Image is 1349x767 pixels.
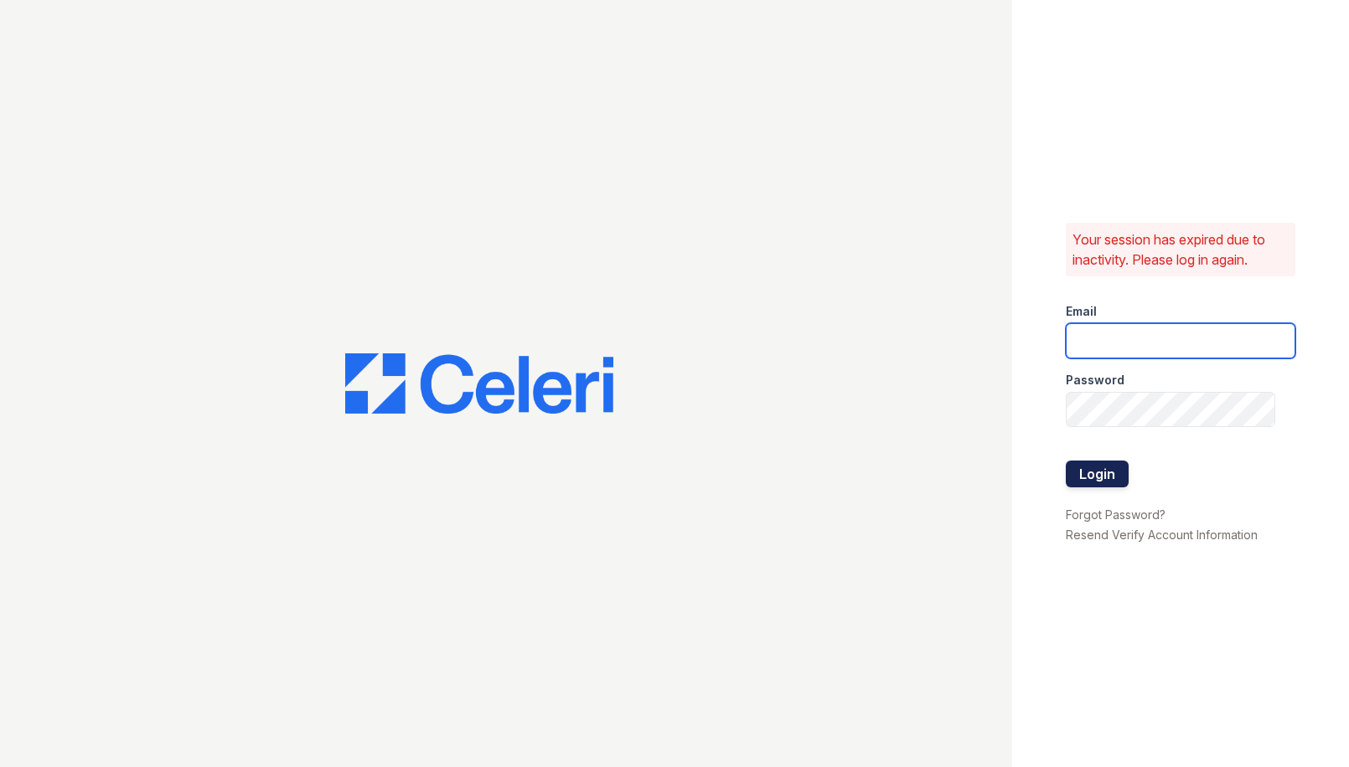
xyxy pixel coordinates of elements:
[1066,372,1124,389] label: Password
[345,353,613,414] img: CE_Logo_Blue-a8612792a0a2168367f1c8372b55b34899dd931a85d93a1a3d3e32e68fde9ad4.png
[1066,303,1097,320] label: Email
[1066,507,1166,522] a: Forgot Password?
[1072,229,1290,270] p: Your session has expired due to inactivity. Please log in again.
[1066,461,1129,487] button: Login
[1066,528,1258,542] a: Resend Verify Account Information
